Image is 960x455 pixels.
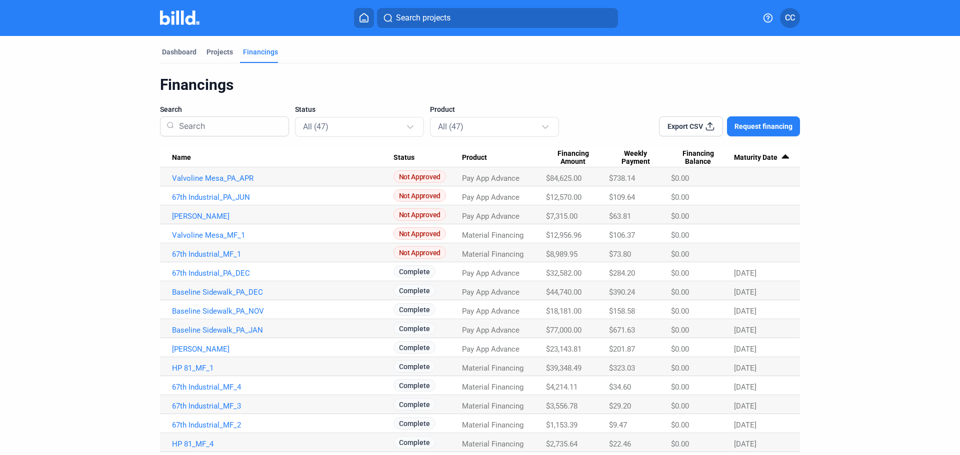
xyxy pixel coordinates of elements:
[462,269,519,278] span: Pay App Advance
[671,345,689,354] span: $0.00
[734,345,756,354] span: [DATE]
[393,189,446,202] span: Not Approved
[462,402,523,411] span: Material Financing
[295,104,315,114] span: Status
[734,269,756,278] span: [DATE]
[172,212,393,221] a: [PERSON_NAME]
[609,193,635,202] span: $109.64
[172,364,393,373] a: HP 81_MF_1
[734,421,756,430] span: [DATE]
[609,231,635,240] span: $106.37
[438,122,463,131] mat-select-trigger: All (47)
[172,421,393,430] a: 67th Industrial_MF_2
[734,364,756,373] span: [DATE]
[671,364,689,373] span: $0.00
[377,8,618,28] button: Search projects
[393,265,435,278] span: Complete
[546,212,577,221] span: $7,315.00
[780,8,800,28] button: CC
[172,231,393,240] a: Valvoline Mesa_MF_1
[671,402,689,411] span: $0.00
[393,208,446,221] span: Not Approved
[671,149,725,166] span: Financing Balance
[393,170,446,183] span: Not Approved
[393,417,435,430] span: Complete
[393,436,435,449] span: Complete
[162,47,196,57] div: Dashboard
[734,326,756,335] span: [DATE]
[546,402,577,411] span: $3,556.78
[393,153,462,162] div: Status
[393,398,435,411] span: Complete
[175,113,282,139] input: Search
[462,421,523,430] span: Material Financing
[609,149,662,166] span: Weekly Payment
[546,288,581,297] span: $44,740.00
[671,149,734,166] div: Financing Balance
[671,212,689,221] span: $0.00
[727,116,800,136] button: Request financing
[671,231,689,240] span: $0.00
[462,153,487,162] span: Product
[172,383,393,392] a: 67th Industrial_MF_4
[546,149,609,166] div: Financing Amount
[396,12,450,24] span: Search projects
[609,421,627,430] span: $9.47
[462,364,523,373] span: Material Financing
[546,383,577,392] span: $4,214.11
[172,153,393,162] div: Name
[671,269,689,278] span: $0.00
[546,345,581,354] span: $23,143.81
[609,440,631,449] span: $22.46
[462,174,519,183] span: Pay App Advance
[546,307,581,316] span: $18,181.00
[546,269,581,278] span: $32,582.00
[546,421,577,430] span: $1,153.39
[734,153,788,162] div: Maturity Date
[172,307,393,316] a: Baseline Sidewalk_PA_NOV
[546,231,581,240] span: $12,956.96
[609,174,635,183] span: $738.14
[172,193,393,202] a: 67th Industrial_PA_JUN
[172,326,393,335] a: Baseline Sidewalk_PA_JAN
[462,288,519,297] span: Pay App Advance
[172,402,393,411] a: 67th Industrial_MF_3
[462,326,519,335] span: Pay App Advance
[785,12,795,24] span: CC
[160,10,199,25] img: Billd Company Logo
[734,153,777,162] span: Maturity Date
[206,47,233,57] div: Projects
[462,153,546,162] div: Product
[734,121,792,131] span: Request financing
[160,75,800,94] div: Financings
[172,269,393,278] a: 67th Industrial_PA_DEC
[609,364,635,373] span: $323.03
[462,212,519,221] span: Pay App Advance
[462,193,519,202] span: Pay App Advance
[393,153,414,162] span: Status
[393,246,446,259] span: Not Approved
[462,440,523,449] span: Material Financing
[160,104,182,114] span: Search
[393,284,435,297] span: Complete
[546,250,577,259] span: $8,989.95
[671,193,689,202] span: $0.00
[609,149,671,166] div: Weekly Payment
[303,122,328,131] mat-select-trigger: All (47)
[667,121,703,131] span: Export CSV
[734,288,756,297] span: [DATE]
[671,174,689,183] span: $0.00
[609,288,635,297] span: $390.24
[609,269,635,278] span: $284.20
[462,345,519,354] span: Pay App Advance
[172,440,393,449] a: HP 81_MF_4
[393,360,435,373] span: Complete
[609,402,631,411] span: $29.20
[609,383,631,392] span: $34.60
[546,440,577,449] span: $2,735.64
[609,326,635,335] span: $671.63
[671,383,689,392] span: $0.00
[462,307,519,316] span: Pay App Advance
[546,364,581,373] span: $39,348.49
[172,288,393,297] a: Baseline Sidewalk_PA_DEC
